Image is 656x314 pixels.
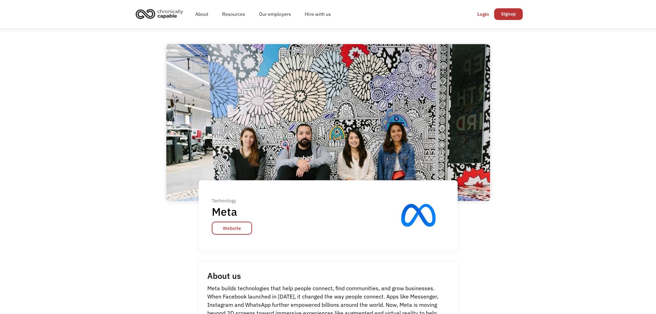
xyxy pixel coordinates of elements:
[215,3,252,25] a: Resources
[298,3,338,25] a: Hire with us
[494,8,523,20] a: Signup
[252,3,298,25] a: Our employers
[188,3,215,25] a: About
[472,8,494,20] a: Login
[212,205,246,219] h1: Meta
[134,6,188,21] a: home
[477,10,489,18] div: Login
[207,271,241,281] h1: About us
[212,196,252,205] div: Technology
[212,222,252,235] a: Website
[134,6,185,21] img: Chronically Capable logo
